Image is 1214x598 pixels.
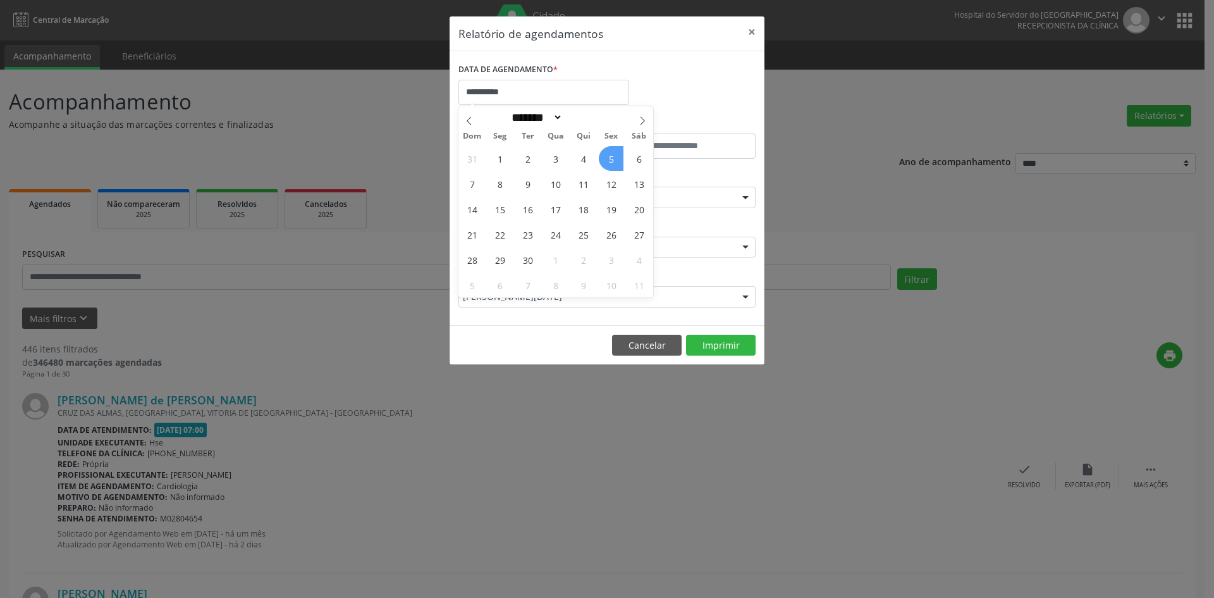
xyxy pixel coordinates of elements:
span: Outubro 8, 2025 [543,273,568,297]
input: Year [563,111,604,124]
span: Setembro 7, 2025 [460,171,484,196]
span: Sáb [625,132,653,140]
span: Setembro 23, 2025 [515,222,540,247]
span: Setembro 4, 2025 [571,146,596,171]
span: Setembro 19, 2025 [599,197,623,221]
h5: Relatório de agendamentos [458,25,603,42]
span: Setembro 25, 2025 [571,222,596,247]
span: Setembro 5, 2025 [599,146,623,171]
span: Setembro 14, 2025 [460,197,484,221]
span: Setembro 17, 2025 [543,197,568,221]
span: Setembro 20, 2025 [627,197,651,221]
span: Setembro 9, 2025 [515,171,540,196]
span: Setembro 29, 2025 [487,247,512,272]
span: Setembro 2, 2025 [515,146,540,171]
span: Agosto 31, 2025 [460,146,484,171]
label: ATÉ [610,114,756,134]
span: Sex [598,132,625,140]
span: Setembro 15, 2025 [487,197,512,221]
span: Setembro 12, 2025 [599,171,623,196]
span: Qui [570,132,598,140]
span: Outubro 6, 2025 [487,273,512,297]
span: Outubro 1, 2025 [543,247,568,272]
span: Setembro 21, 2025 [460,222,484,247]
span: Setembro 24, 2025 [543,222,568,247]
button: Close [739,16,764,47]
select: Month [507,111,563,124]
span: Setembro 10, 2025 [543,171,568,196]
span: Setembro 3, 2025 [543,146,568,171]
span: Outubro 10, 2025 [599,273,623,297]
span: Outubro 7, 2025 [515,273,540,297]
span: Setembro 13, 2025 [627,171,651,196]
span: Setembro 6, 2025 [627,146,651,171]
label: DATA DE AGENDAMENTO [458,60,558,80]
span: Outubro 2, 2025 [571,247,596,272]
span: Outubro 3, 2025 [599,247,623,272]
span: Qua [542,132,570,140]
span: Setembro 18, 2025 [571,197,596,221]
span: Setembro 30, 2025 [515,247,540,272]
span: Setembro 28, 2025 [460,247,484,272]
span: Outubro 11, 2025 [627,273,651,297]
span: Setembro 11, 2025 [571,171,596,196]
span: Outubro 9, 2025 [571,273,596,297]
span: Outubro 4, 2025 [627,247,651,272]
span: Seg [486,132,514,140]
span: Setembro 22, 2025 [487,222,512,247]
span: Setembro 26, 2025 [599,222,623,247]
span: Setembro 27, 2025 [627,222,651,247]
span: Setembro 1, 2025 [487,146,512,171]
span: Dom [458,132,486,140]
span: Outubro 5, 2025 [460,273,484,297]
button: Cancelar [612,335,682,356]
span: Setembro 8, 2025 [487,171,512,196]
button: Imprimir [686,335,756,356]
span: Setembro 16, 2025 [515,197,540,221]
span: Ter [514,132,542,140]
